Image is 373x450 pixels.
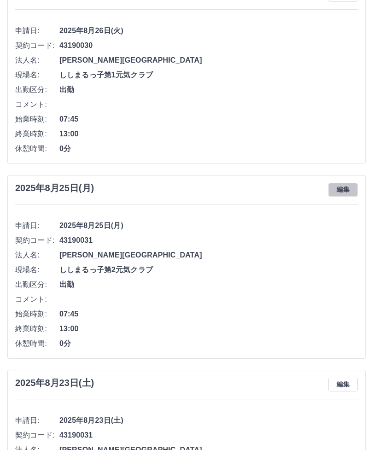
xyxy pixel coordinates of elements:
span: 07:45 [59,114,358,125]
span: ししまるっ子第2元気クラブ [59,265,358,276]
span: 現場名: [15,265,59,276]
span: 出勤 [59,85,358,96]
span: 契約コード: [15,41,59,52]
span: 現場名: [15,70,59,81]
span: [PERSON_NAME][GEOGRAPHIC_DATA] [59,55,358,66]
span: ししまるっ子第1元気クラブ [59,70,358,81]
span: 申請日: [15,415,59,427]
span: 13:00 [59,129,358,140]
span: 終業時刻: [15,129,59,140]
span: 始業時刻: [15,309,59,320]
h3: 2025年8月23日(土) [15,378,94,389]
span: 休憩時間: [15,144,59,155]
span: 契約コード: [15,430,59,441]
span: 07:45 [59,309,358,320]
span: 2025年8月23日(土) [59,415,358,427]
span: 2025年8月26日(火) [59,26,358,37]
span: 休憩時間: [15,339,59,350]
span: 法人名: [15,55,59,66]
h3: 2025年8月25日(月) [15,183,94,194]
span: 法人名: [15,250,59,261]
span: 43190031 [59,235,358,246]
button: 編集 [328,378,358,392]
span: コメント: [15,294,59,305]
span: 始業時刻: [15,114,59,125]
span: 43190031 [59,430,358,441]
span: [PERSON_NAME][GEOGRAPHIC_DATA] [59,250,358,261]
span: 出勤区分: [15,85,59,96]
button: 編集 [328,183,358,197]
span: 申請日: [15,26,59,37]
span: 13:00 [59,324,358,335]
span: 2025年8月25日(月) [59,221,358,232]
span: コメント: [15,99,59,111]
span: 終業時刻: [15,324,59,335]
span: 0分 [59,144,358,155]
span: 43190030 [59,41,358,52]
span: 契約コード: [15,235,59,246]
span: 出勤 [59,280,358,291]
span: 出勤区分: [15,280,59,291]
span: 申請日: [15,221,59,232]
span: 0分 [59,339,358,350]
